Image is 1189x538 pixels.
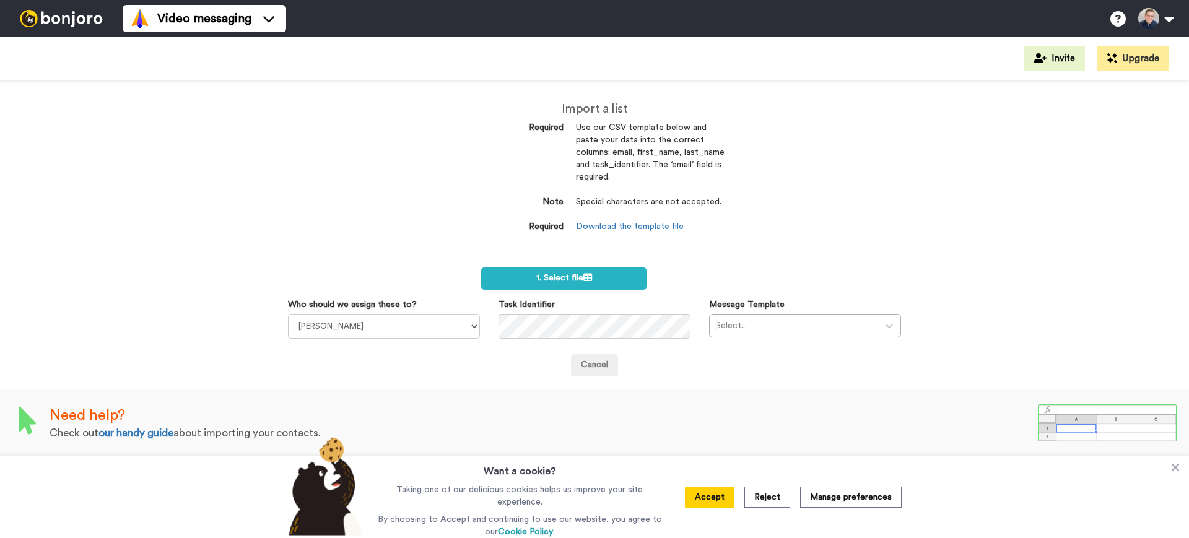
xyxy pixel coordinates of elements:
p: By choosing to Accept and continuing to use our website, you agree to our . [375,513,665,538]
span: 1. Select file [536,274,592,282]
p: Taking one of our delicious cookies helps us improve your site experience. [375,484,665,508]
div: Need help? [50,405,1038,426]
dd: Use our CSV template below and paste your data into the correct columns: email, first_name, last_... [576,122,725,196]
button: Accept [685,487,734,508]
a: Download the template file [576,222,684,231]
dt: Required [464,122,564,134]
img: bear-with-cookie.png [277,436,369,536]
label: Task Identifier [499,298,555,311]
img: bj-logo-header-white.svg [15,10,108,27]
label: Message Template [709,298,785,311]
button: Manage preferences [800,487,902,508]
span: Video messaging [157,10,251,27]
h3: Want a cookie? [484,456,556,479]
h2: Import a list [464,102,725,116]
label: Who should we assign these to? [288,298,417,311]
button: Reject [744,487,790,508]
a: our handy guide [98,428,173,438]
button: Invite [1024,46,1085,71]
dd: Special characters are not accepted. [576,196,725,221]
img: vm-color.svg [130,9,150,28]
dt: Required [464,221,564,233]
a: Cookie Policy [498,527,553,536]
a: Cancel [571,354,618,376]
div: Check out about importing your contacts. [50,426,1038,441]
dt: Note [464,196,564,209]
button: Upgrade [1097,46,1169,71]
